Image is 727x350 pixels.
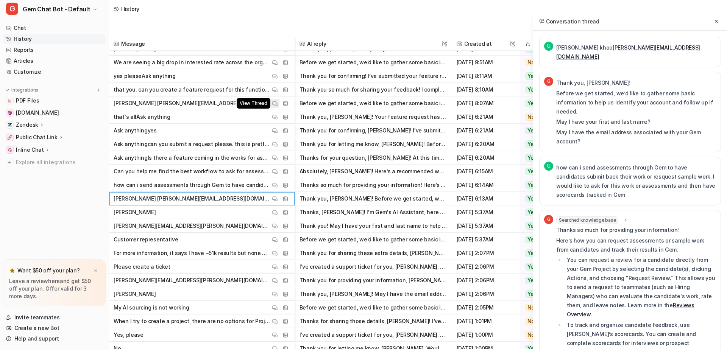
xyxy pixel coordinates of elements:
[556,236,716,254] p: Here’s how you can request assessments or sample work from candidates and track their results in ...
[300,178,447,192] button: Thanks so much for providing your information! Here’s how you can request assessments or sample w...
[94,268,98,273] img: x
[300,192,447,205] button: Thank you, [PERSON_NAME]! Before we get started, we’d like to gather some basic information to he...
[114,151,270,165] p: Ask anythingIs there a feature coming in the works for assessment submissions/reviews? something ...
[3,86,41,94] button: Integrations
[16,134,58,141] p: Public Chat Link
[8,135,12,140] img: Public Chat Link
[300,96,447,110] button: Before we get started, we’d like to gather some basic information to help us identify your accoun...
[300,301,447,314] button: Before we get started, we’d like to gather some basic information to help us identify your accoun...
[8,98,12,103] img: PDF Files
[300,233,447,246] button: Before we get started, we’d like to gather some basic information to help us identify your accoun...
[455,151,517,165] span: [DATE] 6:20AM
[525,181,540,189] span: Yes
[114,192,270,205] p: [PERSON_NAME] [PERSON_NAME][EMAIL_ADDRESS][DOMAIN_NAME]
[556,163,716,199] p: how can i send assessments through Gem to have candidates submit back their work or resquest samp...
[525,249,540,257] span: Yes
[520,96,567,110] button: Yes
[300,260,447,274] button: I've created a support ticket for you, [PERSON_NAME]. Our team will review your issue with AI Sou...
[525,277,540,284] span: Yes
[544,162,553,171] span: U
[300,328,447,342] button: I've created a support ticket for you, [PERSON_NAME]. Our team will review your issue with creati...
[556,226,716,235] p: Thanks so much for providing your information!
[525,154,540,162] span: Yes
[556,89,716,116] p: Before we get started, we’d like to gather some basic information to help us identify your accoun...
[520,192,567,205] button: Yes
[300,274,447,287] button: Thank you for providing your information, [PERSON_NAME]! Let me look into why your AI sourcing mi...
[121,5,139,13] div: History
[96,87,101,93] img: menu_add.svg
[455,165,517,178] span: [DATE] 6:15AM
[300,205,447,219] button: Thanks, [PERSON_NAME]! I'm Gem's AI Assistant, here to help with your product-related questions a...
[3,323,106,333] a: Create a new Bot
[300,219,447,233] button: Thank you! May I have your first and last name to help us identify your account?
[300,56,447,69] button: Before we get started, we’d like to gather some basic information to help us identify your accoun...
[455,328,517,342] span: [DATE] 1:00PM
[539,17,599,25] h2: Conversation thread
[8,110,12,115] img: status.gem.com
[556,78,716,87] p: Thank you, [PERSON_NAME]!
[114,83,270,96] p: that you. can you create a feature request for this functionality. seems like a bit of heavy lift...
[3,95,106,106] a: PDF FilesPDF Files
[114,233,178,246] p: Customer representative
[455,56,517,69] span: [DATE] 9:51AM
[114,274,270,287] p: [PERSON_NAME][EMAIL_ADDRESS][PERSON_NAME][DOMAIN_NAME]
[525,195,540,202] span: Yes
[114,328,144,342] p: Yes, please
[525,331,538,339] span: No
[3,23,106,33] a: Chat
[300,83,447,96] button: Thank you so much for sharing your feedback! I completely understand how having a built-in remind...
[114,314,270,328] p: When I try to create a project, there are no options for Project Type or Dept that come up so the...
[525,113,538,121] span: No
[520,69,567,83] button: Yes
[16,146,44,154] p: Inline Chat
[9,268,15,274] img: star
[3,67,106,77] a: Customize
[237,98,270,109] span: View Thread
[525,317,538,325] span: No
[525,208,540,216] span: Yes
[455,301,517,314] span: [DATE] 2:05PM
[114,205,156,219] p: [PERSON_NAME]
[114,56,270,69] p: We are seeing a big drop in interested rate across the organization - are you seeing any trends a...
[3,34,106,44] a: History
[567,255,716,319] p: You can request a review for a candidate directly from your Gem Project by selecting the candidat...
[300,137,447,151] button: Thank you for letting me know, [PERSON_NAME]! Before I submit your request, just to confirm—would...
[16,156,103,168] span: Explore all integrations
[520,178,567,192] button: Yes
[525,222,540,230] span: Yes
[520,110,567,124] button: No
[6,159,14,166] img: explore all integrations
[520,260,567,274] button: Yes
[455,192,517,205] span: [DATE] 6:13AM
[16,121,38,129] p: Zendesk
[455,110,517,124] span: [DATE] 6:21AM
[114,165,270,178] p: Can you help me find the best workflow to ask for assessments and have feedback on assessments su...
[525,127,540,134] span: Yes
[556,43,716,61] p: [PERSON_NAME] khoo
[520,287,567,301] button: Yes
[300,287,447,301] button: Thank you, [PERSON_NAME]! May I have the email address associated with your Gem account?
[455,246,517,260] span: [DATE] 2:07PM
[3,157,106,168] a: Explore all integrations
[455,219,517,233] span: [DATE] 5:37AM
[298,37,449,51] span: AI reply
[525,100,540,107] span: Yes
[525,86,540,93] span: Yes
[114,124,157,137] p: Ask anythingyes
[455,314,517,328] span: [DATE] 1:01PM
[556,128,716,146] p: May I have the email address associated with your Gem account?
[520,274,567,287] button: Yes
[520,205,567,219] button: Yes
[520,246,567,260] button: Yes
[114,110,170,124] p: that's allAsk anything
[455,274,517,287] span: [DATE] 2:06PM
[525,236,540,243] span: Yes
[455,96,517,110] span: [DATE] 8:07AM
[48,278,60,284] a: here
[112,37,292,51] span: Message
[520,151,567,165] button: Yes
[520,328,567,342] button: No
[455,69,517,83] span: [DATE] 8:11AM
[300,165,447,178] button: Absolutely, [PERSON_NAME]! Here’s a recommended workflow for requesting assessments and tracking ...
[455,233,517,246] span: [DATE] 5:37AM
